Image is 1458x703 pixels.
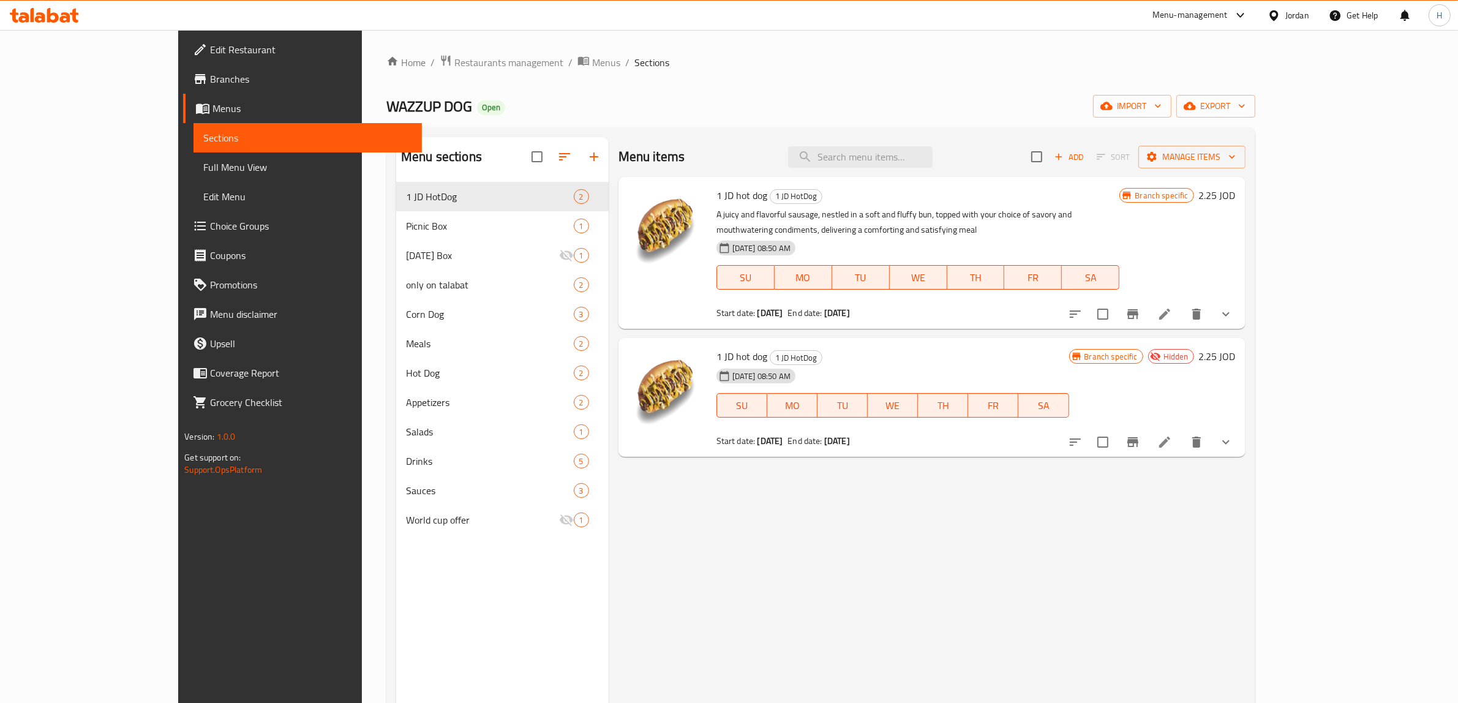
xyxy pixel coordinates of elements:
[401,148,482,166] h2: Menu sections
[574,250,588,261] span: 1
[574,395,589,410] div: items
[574,336,589,351] div: items
[568,55,573,70] li: /
[1182,427,1211,457] button: delete
[923,397,963,415] span: TH
[210,336,412,351] span: Upsell
[396,505,609,535] div: World cup offer1
[716,347,767,366] span: 1 JD hot dog
[824,305,850,321] b: [DATE]
[574,191,588,203] span: 2
[1219,307,1233,321] svg: Show Choices
[210,366,412,380] span: Coverage Report
[406,248,559,263] div: Ramadan Box
[406,454,574,468] div: Drinks
[183,241,422,270] a: Coupons
[203,189,412,204] span: Edit Menu
[396,476,609,505] div: Sauces3
[406,336,574,351] span: Meals
[716,393,767,418] button: SU
[1089,148,1138,167] span: Select section first
[406,219,574,233] span: Picnic Box
[837,269,885,287] span: TU
[574,309,588,320] span: 3
[788,146,933,168] input: search
[1050,148,1089,167] button: Add
[183,211,422,241] a: Choice Groups
[1062,265,1119,290] button: SA
[574,220,588,232] span: 1
[634,55,669,70] span: Sections
[524,144,550,170] span: Select all sections
[396,270,609,299] div: only on talabat2
[406,395,574,410] span: Appetizers
[430,55,435,70] li: /
[1437,9,1442,22] span: H
[396,177,609,539] nav: Menu sections
[1103,99,1162,114] span: import
[1090,301,1116,327] span: Select to update
[1182,299,1211,329] button: delete
[406,277,574,292] span: only on talabat
[183,270,422,299] a: Promotions
[890,265,947,290] button: WE
[618,148,685,166] h2: Menu items
[727,370,795,382] span: [DATE] 08:50 AM
[574,248,589,263] div: items
[716,186,767,205] span: 1 JD hot dog
[770,350,822,365] div: 1 JD HotDog
[625,55,629,70] li: /
[183,329,422,358] a: Upsell
[574,483,589,498] div: items
[716,305,756,321] span: Start date:
[574,219,589,233] div: items
[1018,393,1069,418] button: SA
[1080,351,1143,363] span: Branch specific
[592,55,620,70] span: Menus
[1148,149,1236,165] span: Manage items
[873,397,913,415] span: WE
[406,424,574,439] span: Salads
[406,483,574,498] span: Sauces
[184,462,262,478] a: Support.OpsPlatform
[183,94,422,123] a: Menus
[1061,299,1090,329] button: sort-choices
[396,299,609,329] div: Corn Dog3
[194,182,422,211] a: Edit Menu
[183,358,422,388] a: Coverage Report
[1061,427,1090,457] button: sort-choices
[577,55,620,70] a: Menus
[396,182,609,211] div: 1 JD HotDog2
[396,211,609,241] div: Picnic Box1
[1118,299,1148,329] button: Branch-specific-item
[770,189,822,204] div: 1 JD HotDog
[574,513,589,527] div: items
[918,393,968,418] button: TH
[194,152,422,182] a: Full Menu View
[396,446,609,476] div: Drinks5
[1023,397,1064,415] span: SA
[757,433,783,449] b: [DATE]
[973,397,1013,415] span: FR
[716,207,1120,238] p: A juicy and flavorful sausage, nestled in a soft and fluffy bun, topped with your choice of savor...
[210,277,412,292] span: Promotions
[628,187,707,265] img: 1 JD hot dog
[1285,9,1309,22] div: Jordan
[559,248,574,263] svg: Inactive section
[440,55,563,70] a: Restaurants management
[574,366,589,380] div: items
[1157,435,1172,449] a: Edit menu item
[1050,148,1089,167] span: Add item
[574,456,588,467] span: 5
[212,101,412,116] span: Menus
[454,55,563,70] span: Restaurants management
[780,269,827,287] span: MO
[1004,265,1062,290] button: FR
[210,42,412,57] span: Edit Restaurant
[559,513,574,527] svg: Inactive section
[1211,299,1241,329] button: show more
[386,55,1255,70] nav: breadcrumb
